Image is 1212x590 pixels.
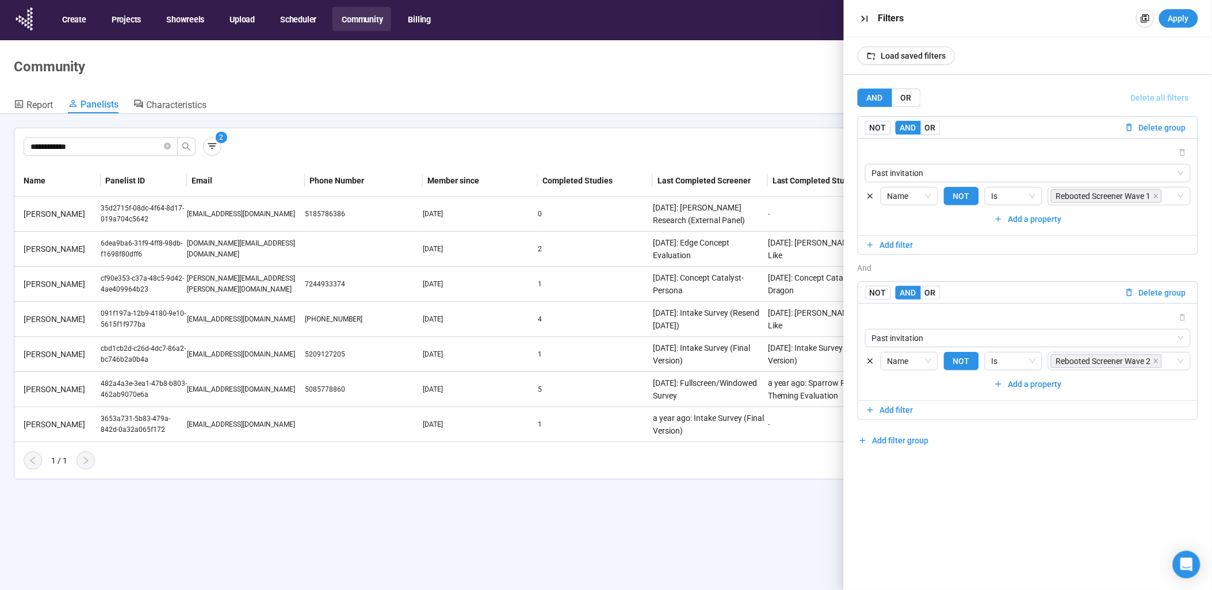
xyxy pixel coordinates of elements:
div: [PERSON_NAME] [19,243,101,255]
span: search [182,142,191,151]
span: Delete all filters [1131,91,1189,104]
div: 1 [538,279,653,290]
div: [DATE] [423,279,538,290]
button: Add filter group [858,431,930,450]
div: [PERSON_NAME] [19,208,101,220]
span: Past invitation [872,330,1184,347]
th: Last Completed Study [768,165,883,197]
div: 1 [538,419,653,430]
div: Open Intercom Messenger [1173,551,1200,578]
span: Add a property [1008,213,1062,225]
span: OR [925,288,936,297]
span: Delete group [1139,286,1186,299]
span: AND [867,93,883,102]
span: 2 [220,133,224,141]
div: [EMAIL_ADDRESS][DOMAIN_NAME] [187,209,305,220]
div: 2 [538,244,653,255]
span: Load saved filters [881,49,946,62]
div: [EMAIL_ADDRESS][DOMAIN_NAME] [187,384,305,395]
div: [DATE]: Intake Survey (Final Version) [768,342,883,367]
button: left [24,451,42,470]
th: Email [187,165,305,197]
button: Showreels [157,7,212,31]
button: Billing [399,7,439,31]
div: 482a4a3e-3ea1-47b8-b803-462ab9070e6a [101,378,187,400]
span: AND [900,123,916,132]
span: close [1153,358,1159,364]
div: and [858,262,1198,274]
div: 091f197a-12b9-4180-9e10-5615f1f977ba [101,308,187,330]
span: Apply [1168,12,1189,25]
span: Add a property [1008,378,1062,390]
span: Characteristics [146,99,207,110]
button: Add a property [863,375,1193,393]
span: Add filter [880,239,913,251]
div: [DATE]: Fullscreen/Windowed Survey [653,377,768,402]
div: [PERSON_NAME] [19,418,101,431]
span: Name [888,353,931,370]
span: Add filter [880,404,913,416]
div: 5085778860 [305,384,423,395]
div: a year ago: Intake Survey (Final Version) [653,412,768,437]
span: OR [901,93,912,102]
div: - [768,209,883,220]
span: Panelists [81,99,118,110]
div: 1 [538,349,653,360]
div: - [768,419,883,430]
div: [DATE]: [PERSON_NAME] Why Like [768,307,883,332]
button: Projects [102,7,149,31]
span: close-circle [164,141,171,152]
div: [EMAIL_ADDRESS][DOMAIN_NAME] [187,419,305,430]
div: [DATE]: Intake Survey (Final Version) [653,342,768,367]
div: [DATE] [423,419,538,430]
button: Add a property [863,210,1193,228]
div: 1 / 1 [51,454,67,467]
span: Rebooted Screener Wave 1 [1056,190,1151,202]
button: Add filter [858,401,1198,419]
div: [EMAIL_ADDRESS][DOMAIN_NAME] [187,314,305,325]
span: Delete group [1139,121,1186,134]
div: [DATE]: Edge Concept Evaluation [653,236,768,262]
th: Phone Number [305,165,423,197]
span: Past invitation [872,164,1184,182]
div: 7244933374 [305,279,423,290]
a: Report [14,98,53,113]
div: [DATE]: Concept Catalyst- Persona [653,271,768,297]
th: Panelist ID [101,165,187,197]
div: [PERSON_NAME] [19,278,101,290]
th: Name [14,165,101,197]
span: right [81,456,90,465]
th: Completed Studies [538,165,653,197]
span: Is [992,353,1035,370]
button: Delete all filters [1122,89,1198,107]
div: [PHONE_NUMBER] [305,314,423,325]
button: Apply [1159,9,1198,28]
a: Panelists [68,98,118,113]
div: [PERSON_NAME] [19,383,101,396]
button: Load saved filters [858,47,955,65]
div: 0 [538,209,653,220]
span: OR [925,123,936,132]
span: Report [26,99,53,110]
th: Last Completed Screener [653,165,768,197]
sup: 2 [216,132,227,143]
div: [DATE] [423,349,538,360]
span: left [28,456,37,465]
div: [DATE]: [PERSON_NAME] Why Like [768,236,883,262]
div: [DOMAIN_NAME][EMAIL_ADDRESS][DOMAIN_NAME] [187,238,305,260]
div: [PERSON_NAME] [19,313,101,325]
span: Rebooted Screener Wave 1 [1051,189,1162,203]
div: 6dea9ba6-31f9-4ff8-98db-f1698f80dff6 [101,238,187,260]
div: 5209127205 [305,349,423,360]
button: Upload [220,7,263,31]
div: [DATE] [423,314,538,325]
div: [EMAIL_ADDRESS][DOMAIN_NAME] [187,349,305,360]
div: [PERSON_NAME][EMAIL_ADDRESS][PERSON_NAME][DOMAIN_NAME] [187,273,305,295]
th: Member since [423,165,538,197]
div: 3653a731-5b83-479a-842d-0a32a065f172 [101,413,187,435]
button: Scheduler [271,7,324,31]
div: 4 [538,314,653,325]
span: close [1153,193,1159,199]
button: search [177,137,196,156]
a: Characteristics [133,98,207,113]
